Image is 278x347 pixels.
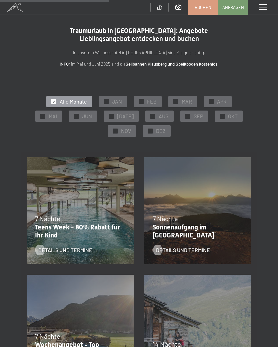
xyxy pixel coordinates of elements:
span: JUN [82,113,92,120]
span: ✓ [114,129,116,134]
span: DEZ [156,127,166,135]
span: ✓ [105,99,108,104]
strong: INFO [60,61,69,67]
a: Anfragen [218,0,248,14]
span: MAR [182,98,192,105]
span: [DATE] [117,113,134,120]
span: AUG [159,113,169,120]
a: Details und Termine [35,246,92,254]
span: ✓ [53,99,55,104]
span: Alle Monate [60,98,87,105]
a: Buchen [188,0,218,14]
span: NOV [121,127,131,135]
span: OKT [228,113,238,120]
span: ✓ [152,114,154,119]
span: ✓ [187,114,189,119]
span: 7 Nächte [35,332,60,340]
p: : Im Mai und Juni 2025 sind die . [27,61,251,68]
span: ✓ [175,99,177,104]
span: FEB [147,98,157,105]
span: 7 Nächte [35,214,60,222]
span: ✓ [75,114,78,119]
span: Buchen [195,4,211,10]
span: ✓ [210,99,213,104]
span: Traumurlaub in [GEOGRAPHIC_DATA]: Angebote [70,27,208,35]
span: APR [217,98,227,105]
span: Anfragen [222,4,244,10]
p: Sonnenaufgang im [GEOGRAPHIC_DATA] [153,223,240,239]
span: ✓ [110,114,113,119]
span: Lieblingsangebot entdecken und buchen [79,35,199,43]
p: In unserem Wellnesshotel in [GEOGRAPHIC_DATA] sind Sie goldrichtig. [27,49,251,56]
a: Details und Termine [153,246,210,254]
span: MAI [49,113,57,120]
strong: Seilbahnen Klausberg und Speikboden kostenlos [126,61,217,67]
span: ✓ [42,114,44,119]
span: ✓ [140,99,143,104]
span: Details und Termine [38,246,92,254]
span: ✓ [149,129,151,134]
span: Details und Termine [156,246,210,254]
p: Teens Week - 80% Rabatt für Ihr Kind [35,223,122,239]
span: ✓ [221,114,224,119]
span: SEP [194,113,203,120]
span: JAN [112,98,122,105]
span: 7 Nächte [153,214,178,222]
